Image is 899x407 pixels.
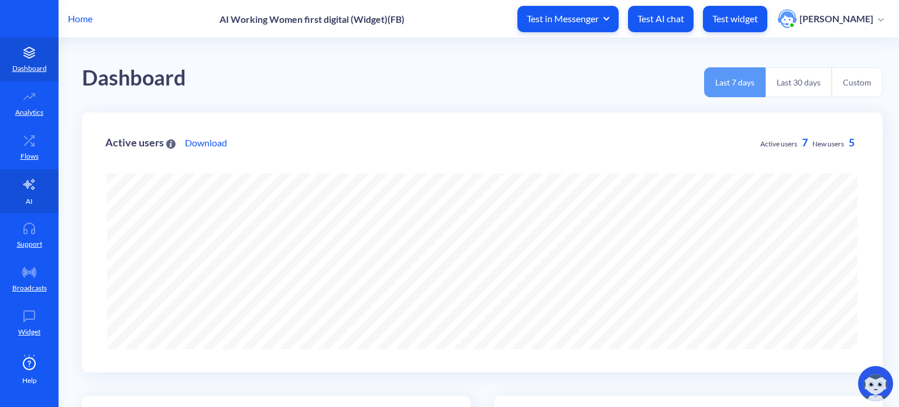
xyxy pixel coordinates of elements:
[704,67,766,97] button: Last 7 days
[185,136,227,150] a: Download
[527,12,609,25] span: Test in Messenger
[17,239,42,249] p: Support
[802,136,808,149] span: 7
[12,63,47,74] p: Dashboard
[219,13,404,25] p: AI Working Women first digital (Widget)(FB)
[20,151,39,162] p: Flows
[26,196,33,207] p: AI
[812,139,844,148] span: New users
[766,67,832,97] button: Last 30 days
[82,61,186,95] div: Dashboard
[105,137,176,148] div: Active users
[628,6,694,32] button: Test AI chat
[772,8,890,29] button: user photo[PERSON_NAME]
[637,13,684,25] p: Test AI chat
[12,283,47,293] p: Broadcasts
[760,139,797,148] span: Active users
[800,12,873,25] p: [PERSON_NAME]
[703,6,767,32] button: Test widget
[18,327,40,337] p: Widget
[68,12,92,26] p: Home
[778,9,797,28] img: user photo
[858,366,893,401] img: copilot-icon.svg
[15,107,43,118] p: Analytics
[517,6,619,32] button: Test in Messenger
[849,136,855,149] span: 5
[22,375,37,386] span: Help
[832,67,883,97] button: Custom
[712,13,758,25] p: Test widget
